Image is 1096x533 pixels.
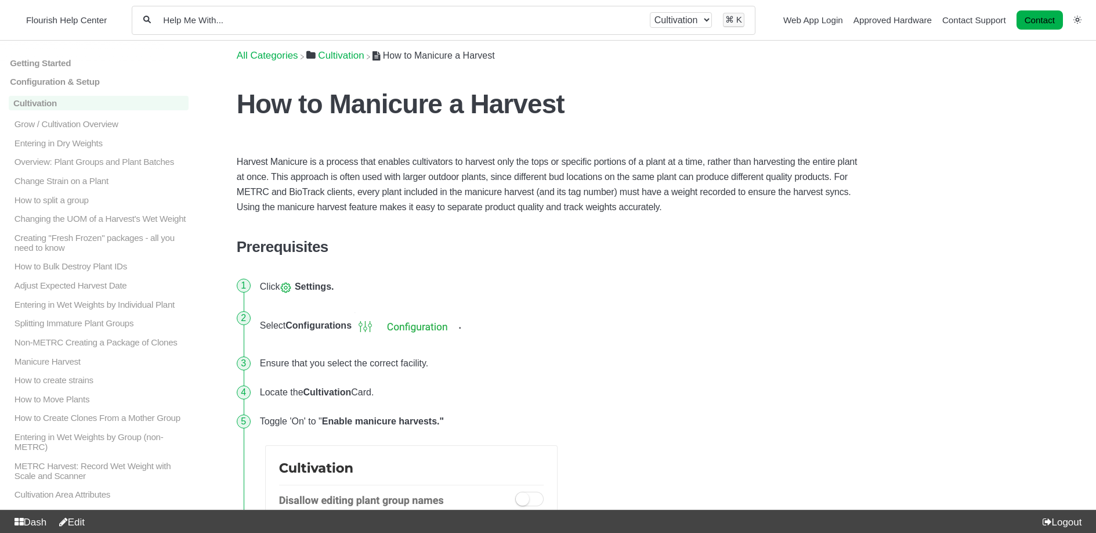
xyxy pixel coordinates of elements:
a: Cultivation [9,96,189,110]
p: Overview: Plant Groups and Plant Batches [13,157,189,167]
h3: Prerequisites [237,238,859,256]
p: METRC Harvest: Record Wet Weight with Scale and Scanner [13,460,189,480]
a: Contact [1017,10,1063,30]
a: Non-METRC Creating a Package of Clones [9,337,189,347]
a: Changing the UOM of a Harvest's Wet Weight [9,214,189,224]
strong: Configurations [285,320,352,330]
p: How to Manicure a Harvest [13,509,189,518]
span: All Categories [237,50,298,62]
li: Ensure that you select the correct facility. [255,349,859,378]
a: Overview: Plant Groups and Plant Batches [9,157,189,167]
p: How to Move Plants [13,394,189,404]
kbd: ⌘ [725,15,734,24]
a: Contact Support navigation item [942,15,1006,25]
p: Cultivation Area Attributes [13,489,189,499]
p: Adjust Expected Harvest Date [13,280,189,290]
a: Grow / Cultivation Overview [9,119,189,129]
a: How to Create Clones From a Mother Group [9,413,189,423]
p: Changing the UOM of a Harvest's Wet Weight [13,214,189,224]
p: Entering in Dry Weights [13,138,189,147]
a: Flourish Help Center [15,12,107,28]
a: How to create strains [9,375,189,385]
img: screen-shot-2022-02-04-at-3-15-44-pm.png [280,280,292,295]
li: Click [255,271,859,304]
img: screenshot-2024-01-18-at-2-07-13-pm.png [354,312,458,340]
p: How to Bulk Destroy Plant IDs [13,261,189,271]
input: Help Me With... [162,15,639,26]
p: How to split a group [13,195,189,204]
a: How to split a group [9,195,189,204]
a: Entering in Wet Weights by Group (non-METRC) [9,432,189,452]
a: How to Move Plants [9,394,189,404]
kbd: K [736,15,742,24]
a: Breadcrumb link to All Categories [237,50,298,61]
a: Creating "Fresh Frozen" packages - all you need to know [9,233,189,253]
p: Harvest Manicure is a process that enables cultivators to harvest only the tops or specific porti... [237,154,859,215]
p: Creating "Fresh Frozen" packages - all you need to know [13,233,189,253]
span: ​Cultivation [318,50,364,62]
strong: Settings. [295,282,334,291]
p: Grow / Cultivation Overview [13,119,189,129]
a: Edit [54,517,85,528]
a: Configuration & Setup [9,77,189,87]
a: Cultivation [306,50,364,61]
a: Cultivation Area Attributes [9,489,189,499]
a: Approved Hardware navigation item [853,15,932,25]
li: Locate the Card. [255,378,859,407]
a: Change Strain on a Plant [9,176,189,186]
p: Change Strain on a Plant [13,176,189,186]
a: Entering in Dry Weights [9,138,189,147]
strong: . [458,320,461,330]
a: Manicure Harvest [9,356,189,366]
a: How to Bulk Destroy Plant IDs [9,261,189,271]
p: How to Create Clones From a Mother Group [13,413,189,423]
h1: How to Manicure a Harvest [237,88,859,120]
a: Switch dark mode setting [1073,15,1081,24]
a: How to Manicure a Harvest [9,509,189,518]
p: Splitting Immature Plant Groups [13,318,189,328]
li: Select [255,304,859,349]
p: Non-METRC Creating a Package of Clones [13,337,189,347]
p: Entering in Wet Weights by Individual Plant [13,299,189,309]
a: METRC Harvest: Record Wet Weight with Scale and Scanner [9,460,189,480]
a: Entering in Wet Weights by Individual Plant [9,299,189,309]
a: Splitting Immature Plant Groups [9,318,189,328]
p: Entering in Wet Weights by Group (non-METRC) [13,432,189,452]
strong: Enable manicure harvests." [322,416,444,426]
p: How to create strains [13,375,189,385]
p: Manicure Harvest [13,356,189,366]
strong: Cultivation [303,387,352,397]
a: Adjust Expected Harvest Date [9,280,189,290]
span: How to Manicure a Harvest [383,51,495,60]
li: Contact desktop [1014,12,1066,28]
a: Web App Login navigation item [783,15,843,25]
a: Dash [9,517,46,528]
a: Getting Started [9,57,189,67]
img: Flourish Help Center Logo [15,12,20,28]
span: Flourish Help Center [26,15,107,25]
